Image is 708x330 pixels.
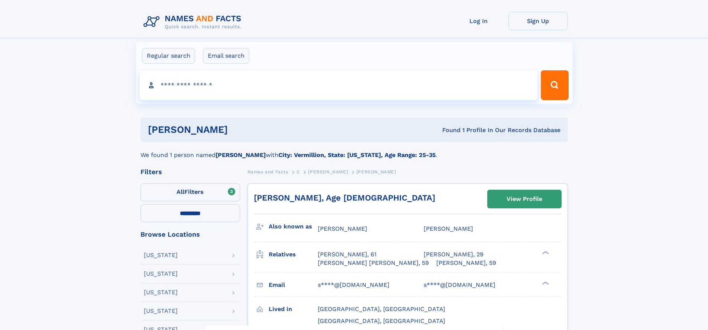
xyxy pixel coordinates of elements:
[449,12,508,30] a: Log In
[278,151,436,158] b: City: Vermillion, State: [US_STATE], Age Range: 25-35
[297,167,300,176] a: C
[269,220,318,233] h3: Also known as
[144,308,178,314] div: [US_STATE]
[540,281,549,285] div: ❯
[140,12,248,32] img: Logo Names and Facts
[216,151,266,158] b: [PERSON_NAME]
[540,250,549,255] div: ❯
[424,250,484,259] a: [PERSON_NAME], 29
[269,303,318,315] h3: Lived in
[203,48,249,64] label: Email search
[140,183,240,201] label: Filters
[140,70,538,100] input: search input
[424,225,473,232] span: [PERSON_NAME]
[318,305,445,313] span: [GEOGRAPHIC_DATA], [GEOGRAPHIC_DATA]
[507,190,542,208] div: View Profile
[269,248,318,261] h3: Relatives
[297,169,300,174] span: C
[318,317,445,324] span: [GEOGRAPHIC_DATA], [GEOGRAPHIC_DATA]
[140,142,568,160] div: We found 1 person named with .
[488,190,561,208] a: View Profile
[148,125,335,134] h1: [PERSON_NAME]
[269,279,318,291] h3: Email
[436,259,496,267] a: [PERSON_NAME], 59
[142,48,195,64] label: Regular search
[144,289,178,295] div: [US_STATE]
[318,250,376,259] a: [PERSON_NAME], 61
[356,169,396,174] span: [PERSON_NAME]
[140,231,240,238] div: Browse Locations
[318,225,367,232] span: [PERSON_NAME]
[248,167,288,176] a: Names and Facts
[308,167,348,176] a: [PERSON_NAME]
[508,12,568,30] a: Sign Up
[254,193,435,202] a: [PERSON_NAME], Age [DEMOGRAPHIC_DATA]
[335,126,560,134] div: Found 1 Profile In Our Records Database
[318,259,429,267] a: [PERSON_NAME] [PERSON_NAME], 59
[541,70,568,100] button: Search Button
[177,188,184,195] span: All
[140,169,240,175] div: Filters
[144,271,178,277] div: [US_STATE]
[144,252,178,258] div: [US_STATE]
[308,169,348,174] span: [PERSON_NAME]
